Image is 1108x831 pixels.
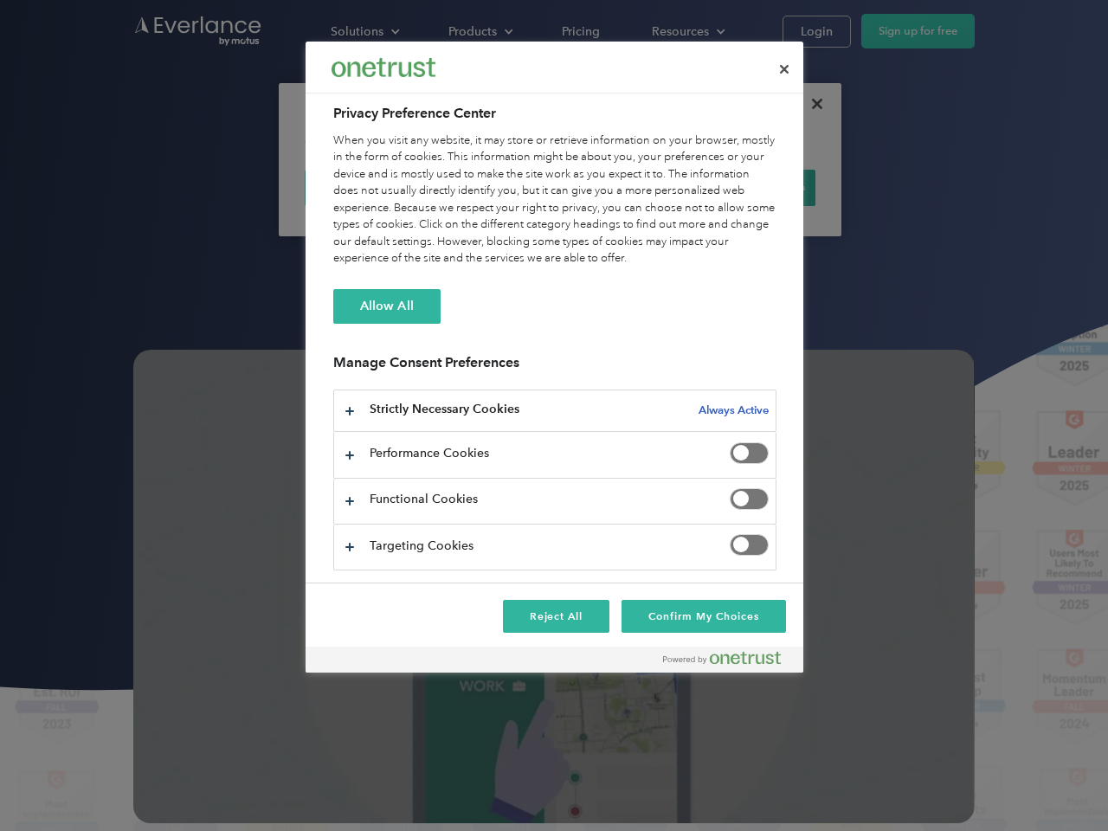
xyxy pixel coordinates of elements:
[332,58,435,76] img: Everlance
[765,50,803,88] button: Close
[663,651,781,665] img: Powered by OneTrust Opens in a new Tab
[306,42,803,673] div: Privacy Preference Center
[306,42,803,673] div: Preference center
[503,600,610,633] button: Reject All
[622,600,785,633] button: Confirm My Choices
[332,50,435,85] div: Everlance
[333,103,776,124] h2: Privacy Preference Center
[663,651,795,673] a: Powered by OneTrust Opens in a new Tab
[127,103,215,139] input: Submit
[333,132,776,267] div: When you visit any website, it may store or retrieve information on your browser, mostly in the f...
[333,354,776,381] h3: Manage Consent Preferences
[333,289,441,324] button: Allow All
